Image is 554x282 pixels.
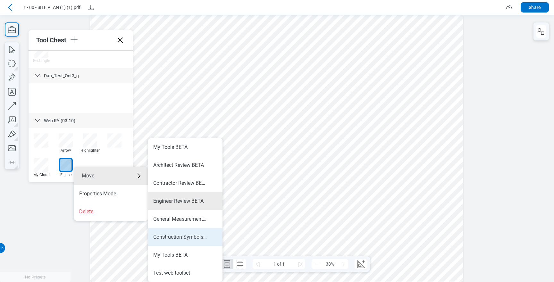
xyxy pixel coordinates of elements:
div: Web RY (03.10) [29,113,133,128]
li: Delete [74,203,148,221]
span: 38% [322,259,338,269]
div: Move [74,167,148,185]
span: Dan_Test_Oct3_g [44,73,79,78]
div: Construction Symbols BETA [153,234,207,241]
div: Highlighter [80,148,100,153]
button: Zoom Out [312,259,322,269]
div: My Tools BETA [153,252,188,259]
button: Zoom In [338,259,348,269]
div: Test web toolset [153,269,190,277]
li: Properties Mode [74,185,148,203]
div: Architect Review BETA [153,162,204,169]
div: My Cloud [32,173,51,177]
span: 1 - 00 - SITE PLAN (1) (1).pdf [23,4,80,11]
div: Dan_Test_Oct3_g [29,68,133,83]
div: Tool Chest [36,36,69,44]
ul: Menu [74,167,148,221]
div: Arrow [56,148,75,153]
div: Ellipse [56,173,75,177]
div: Contractor Review BETA [153,180,207,187]
div: My Tools BETA [153,144,188,151]
ul: Move [148,138,222,282]
div: General Measurements BETA [153,216,207,223]
button: Download [86,2,96,13]
button: Create Scale [355,259,367,269]
span: 1 of 1 [263,259,295,269]
span: Web RY (03.10) [44,118,75,123]
div: Rectangle [32,58,51,63]
button: Share [521,2,549,13]
button: Single Page Layout [221,259,233,269]
button: Continuous Page Layout [233,259,246,269]
div: Engineer Review BETA [153,198,204,205]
